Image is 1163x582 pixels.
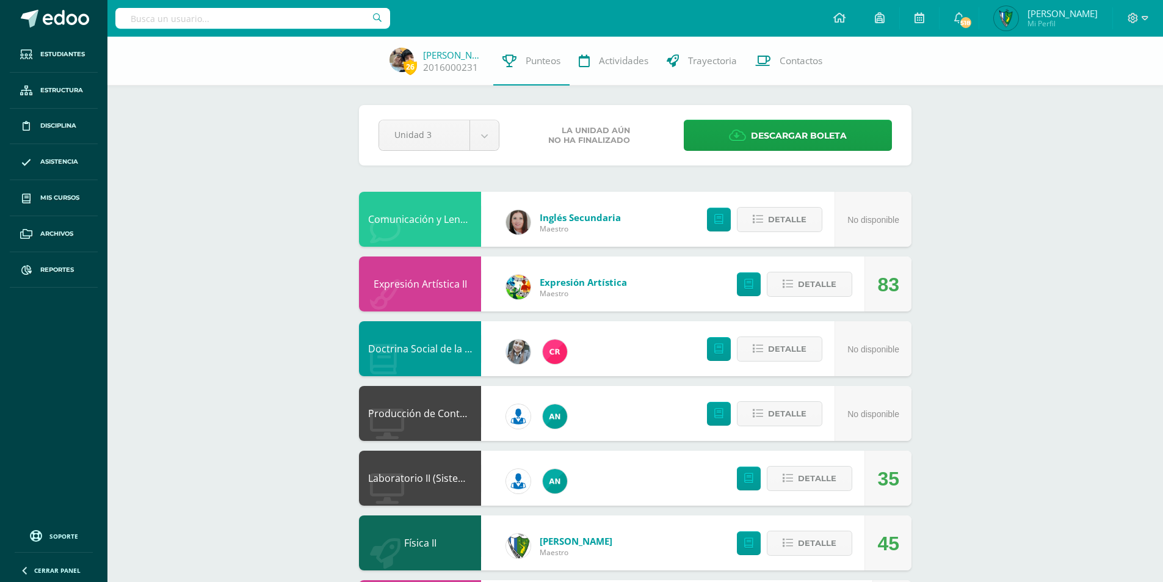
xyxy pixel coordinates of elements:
a: [PERSON_NAME] [540,535,612,547]
a: Expresión Artística II [374,277,467,291]
a: Comunicación y Lenguaje L3 Inglés [368,213,527,226]
span: Unidad 3 [394,120,454,149]
div: Comunicación y Lenguaje L3 Inglés [359,192,481,247]
a: Trayectoria [658,37,746,85]
img: 05ee8f3aa2e004bc19e84eb2325bd6d4.png [543,469,567,493]
img: 159e24a6ecedfdf8f489544946a573f0.png [506,275,531,299]
a: Contactos [746,37,831,85]
span: Cerrar panel [34,566,81,575]
div: Laboratorio II (Sistema Operativo Macintoch) [359,451,481,506]
a: Estudiantes [10,37,98,73]
div: Producción de Contenidos Digitales [359,386,481,441]
a: Reportes [10,252,98,288]
span: Detalle [768,402,806,425]
span: Estudiantes [40,49,85,59]
a: Laboratorio II (Sistema Operativo Macintoch) [368,471,574,485]
span: Descargar boleta [751,121,847,151]
span: Actividades [599,54,648,67]
a: Archivos [10,216,98,252]
span: No disponible [847,344,899,354]
img: 866c3f3dc5f3efb798120d7ad13644d9.png [543,340,567,364]
a: Asistencia [10,144,98,180]
span: Trayectoria [688,54,737,67]
a: Unidad 3 [379,120,499,150]
span: Detalle [798,532,836,555]
a: Disciplina [10,109,98,145]
span: Asistencia [40,157,78,167]
input: Busca un usuario... [115,8,390,29]
span: Reportes [40,265,74,275]
img: d7d6d148f6dec277cbaab50fee73caa7.png [506,534,531,558]
button: Detalle [737,207,822,232]
a: [PERSON_NAME] [423,49,484,61]
button: Detalle [767,272,852,297]
div: Física II [359,515,481,570]
span: Detalle [798,273,836,296]
span: 26 [404,59,417,75]
span: Mi Perfil [1027,18,1098,29]
a: Actividades [570,37,658,85]
button: Detalle [767,531,852,556]
button: Detalle [767,466,852,491]
span: Mis cursos [40,193,79,203]
a: Punteos [493,37,570,85]
span: Estructura [40,85,83,95]
img: 05ee8f3aa2e004bc19e84eb2325bd6d4.png [543,404,567,429]
button: Detalle [737,336,822,362]
a: Soporte [15,527,93,544]
span: Detalle [798,467,836,490]
img: 8af0450cf43d44e38c4a1497329761f3.png [506,210,531,235]
span: Maestro [540,547,612,558]
img: 1b281a8218983e455f0ded11b96ffc56.png [994,6,1018,31]
span: 518 [959,16,973,29]
img: 6ed6846fa57649245178fca9fc9a58dd.png [506,469,531,493]
span: Disciplina [40,121,76,131]
span: La unidad aún no ha finalizado [548,126,630,145]
span: Soporte [49,532,78,540]
span: [PERSON_NAME] [1027,7,1098,20]
span: Detalle [768,338,806,360]
span: Archivos [40,229,73,239]
a: 2016000231 [423,61,478,74]
a: Producción de Contenidos Digitales [368,407,533,420]
img: cba4c69ace659ae4cf02a5761d9a2473.png [506,340,531,364]
div: 35 [877,451,899,506]
a: Mis cursos [10,180,98,216]
a: Física II [404,536,437,550]
img: b390c3171e8d140287ed21643edd9620.png [389,48,414,72]
span: Contactos [780,54,822,67]
span: Punteos [526,54,560,67]
div: 83 [877,257,899,312]
span: No disponible [847,215,899,225]
span: Maestro [540,224,621,234]
a: Descargar boleta [684,120,892,151]
a: Doctrina Social de la [DEMOGRAPHIC_DATA] [368,342,570,355]
a: Inglés Secundaria [540,211,621,224]
button: Detalle [737,401,822,426]
img: 6ed6846fa57649245178fca9fc9a58dd.png [506,404,531,429]
div: 45 [877,516,899,571]
span: Detalle [768,208,806,231]
a: Expresión Artística [540,276,627,288]
div: Expresión Artística II [359,256,481,311]
a: Estructura [10,73,98,109]
span: No disponible [847,409,899,419]
span: Maestro [540,288,627,299]
div: Doctrina Social de la Iglesia [359,321,481,376]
